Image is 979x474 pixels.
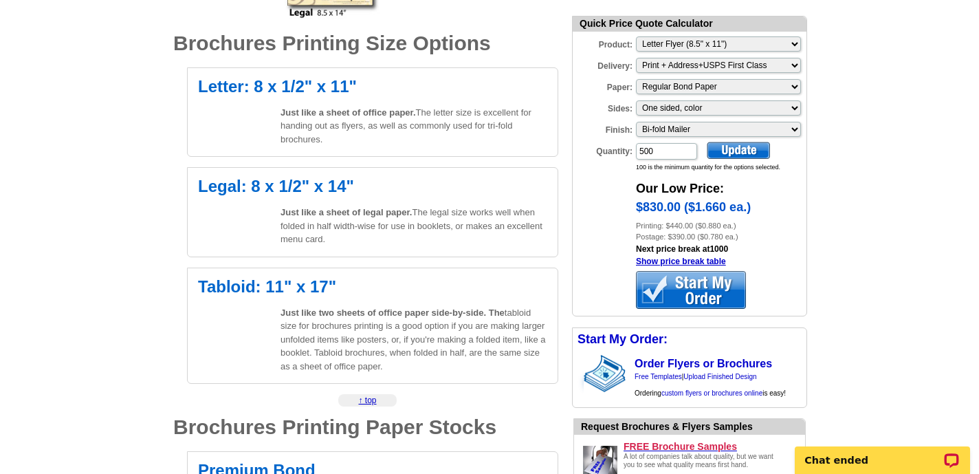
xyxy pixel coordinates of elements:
div: Want to know how your brochure printing will look before you order it? Check our work. [581,420,805,434]
a: Show price break table [636,257,726,266]
label: Sides: [573,99,635,115]
h2: Tabloid: 11" x 17" [198,279,547,295]
label: Finish: [573,120,635,136]
a: Order Flyers or Brochures [635,358,772,369]
iframe: LiveChat chat widget [786,431,979,474]
p: The legal size works well when folded in half width-wise for use in booklets, or makes an excelle... [280,206,547,246]
span: Just like a sheet of legal paper. [280,207,412,217]
label: Delivery: [573,56,635,72]
div: Printing: $440.00 ($0.880 ea.) [636,220,806,232]
div: $830.00 ($1.660 ea.) [636,198,806,220]
h2: Letter: 8 x 1/2" x 11" [198,78,547,95]
p: tabloid size for brochures printing is a good option if you are making larger unfolded items like... [280,306,547,374]
div: Our Low Price: [636,173,806,198]
img: background image for brochures and flyers arrow [573,351,584,396]
div: Next price break at [636,243,806,268]
h2: Legal: 8 x 1/2" x 14" [198,178,547,195]
label: Product: [573,35,635,51]
img: stack of brochures with custom content [584,351,632,396]
div: 100 is the minimum quantity for the options selected. [636,163,806,173]
a: ↑ top [358,396,376,405]
a: 1000 [709,244,728,254]
a: Free Templates [635,373,682,380]
label: Quantity: [573,142,635,158]
label: Paper: [573,78,635,94]
a: Upload Finished Design [683,373,756,380]
p: The letter size is excellent for handing out as flyers, as well as commonly used for tri-fold bro... [280,106,547,147]
div: Quick Price Quote Calculator [573,17,806,32]
span: | Ordering is easy! [635,373,786,397]
span: Just like two sheets of office paper side-by-side. The [280,308,505,318]
a: FREE Brochure Samples [624,440,800,453]
a: custom flyers or brochures online [661,389,762,397]
div: Postage: $390.00 ($0.780 ea.) [636,231,806,243]
span: Just like a sheet of office paper. [280,107,416,118]
h1: Brochures Printing Size Options [173,33,558,54]
div: Start My Order: [573,328,806,351]
h1: Brochures Printing Paper Stocks [173,417,558,438]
